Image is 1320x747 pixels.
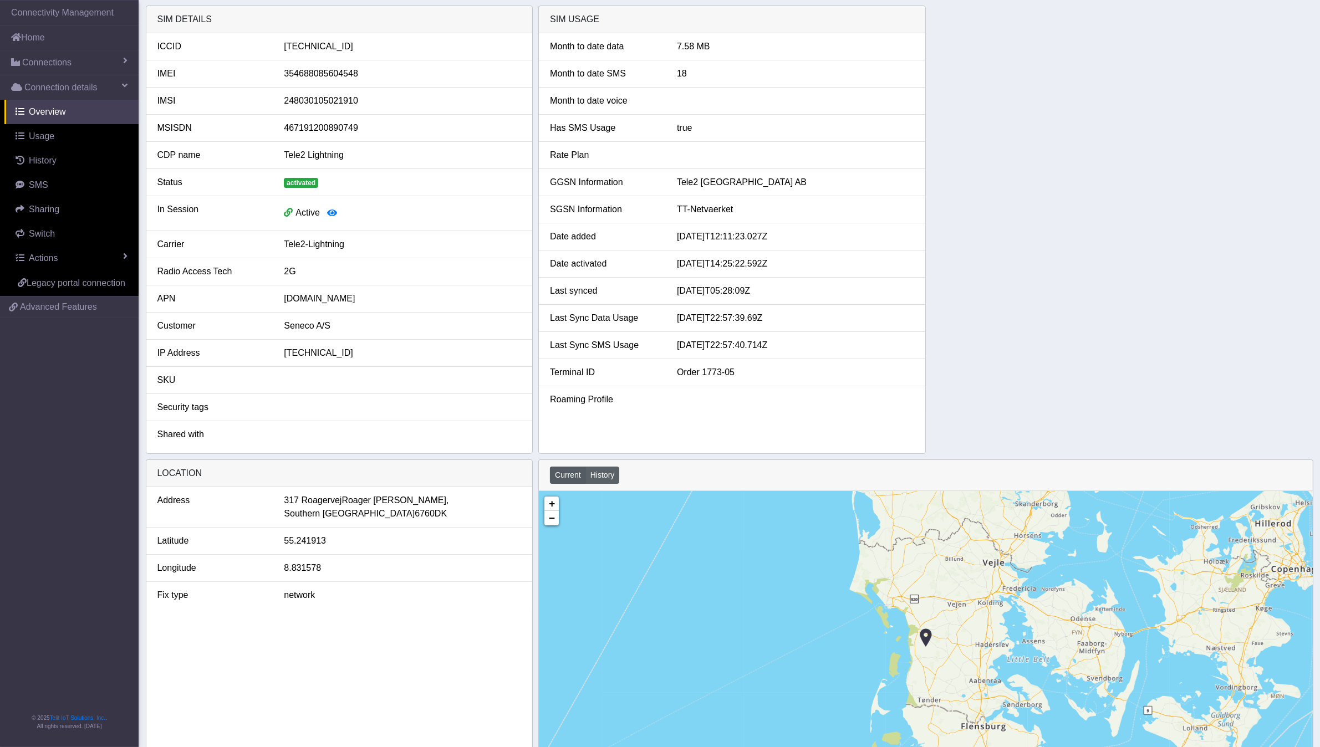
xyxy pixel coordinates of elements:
[149,589,276,602] div: Fix type
[149,238,276,251] div: Carrier
[149,494,276,520] div: Address
[542,94,669,108] div: Month to date voice
[146,6,533,33] div: SIM details
[542,203,669,216] div: SGSN Information
[669,176,923,189] div: Tele2 [GEOGRAPHIC_DATA] AB
[542,393,669,406] div: Roaming Profile
[435,507,447,520] span: DK
[276,292,529,305] div: [DOMAIN_NAME]
[276,561,529,575] div: 8.831578
[544,497,559,511] a: Zoom in
[276,319,529,332] div: Seneco A/S
[149,40,276,53] div: ICCID
[542,311,669,325] div: Last Sync Data Usage
[585,467,620,484] button: History
[4,197,139,222] a: Sharing
[284,178,318,188] span: activated
[669,121,923,135] div: true
[149,561,276,575] div: Longitude
[149,373,276,387] div: SKU
[542,257,669,270] div: Date activated
[29,204,59,214] span: Sharing
[669,67,923,80] div: 18
[320,203,344,224] button: View session details
[539,6,925,33] div: SIM Usage
[542,40,669,53] div: Month to date data
[276,67,529,80] div: 354688085604548
[50,715,105,721] a: Telit IoT Solutions, Inc.
[542,339,669,352] div: Last Sync SMS Usage
[29,229,55,238] span: Switch
[284,494,342,507] span: 317 Roagervej
[149,428,276,441] div: Shared with
[149,176,276,189] div: Status
[542,149,669,162] div: Rate Plan
[276,265,529,278] div: 2G
[149,346,276,360] div: IP Address
[4,173,139,197] a: SMS
[149,149,276,162] div: CDP name
[4,149,139,173] a: History
[669,40,923,53] div: 7.58 MB
[342,494,449,507] span: Roager [PERSON_NAME],
[276,346,529,360] div: [TECHNICAL_ID]
[544,511,559,525] a: Zoom out
[29,131,54,141] span: Usage
[669,339,923,352] div: [DATE]T22:57:40.714Z
[29,180,48,190] span: SMS
[29,253,58,263] span: Actions
[149,67,276,80] div: IMEI
[4,100,139,124] a: Overview
[415,507,435,520] span: 6760
[149,401,276,414] div: Security tags
[4,246,139,270] a: Actions
[550,467,586,484] button: Current
[669,284,923,298] div: [DATE]T05:28:09Z
[276,121,529,135] div: 467191200890749
[149,534,276,548] div: Latitude
[669,203,923,216] div: TT-Netvaerket
[276,589,529,602] div: network
[542,67,669,80] div: Month to date SMS
[276,94,529,108] div: 248030105021910
[146,460,533,487] div: LOCATION
[149,265,276,278] div: Radio Access Tech
[276,40,529,53] div: [TECHNICAL_ID]
[149,94,276,108] div: IMSI
[295,208,320,217] span: Active
[149,292,276,305] div: APN
[24,81,98,94] span: Connection details
[542,284,669,298] div: Last synced
[542,366,669,379] div: Terminal ID
[149,203,276,224] div: In Session
[149,319,276,332] div: Customer
[284,507,415,520] span: Southern [GEOGRAPHIC_DATA]
[542,121,669,135] div: Has SMS Usage
[542,176,669,189] div: GGSN Information
[29,156,57,165] span: History
[669,257,923,270] div: [DATE]T14:25:22.592Z
[669,311,923,325] div: [DATE]T22:57:39.69Z
[4,124,139,149] a: Usage
[29,107,66,116] span: Overview
[27,278,125,288] span: Legacy portal connection
[669,366,923,379] div: Order 1773-05
[276,534,529,548] div: 55.241913
[276,238,529,251] div: Tele2-Lightning
[542,230,669,243] div: Date added
[669,230,923,243] div: [DATE]T12:11:23.027Z
[149,121,276,135] div: MSISDN
[22,56,72,69] span: Connections
[20,300,97,314] span: Advanced Features
[276,149,529,162] div: Tele2 Lightning
[4,222,139,246] a: Switch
